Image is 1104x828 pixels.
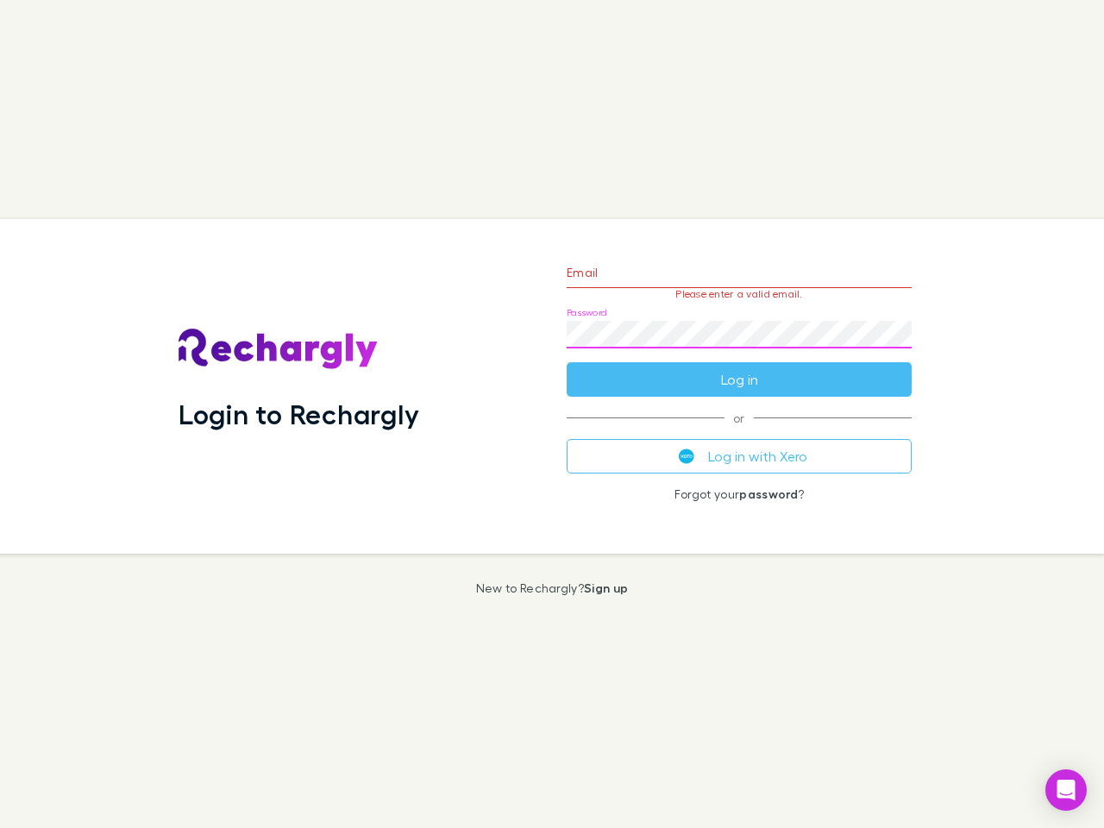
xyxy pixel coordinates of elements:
[476,581,629,595] p: New to Rechargly?
[567,417,912,418] span: or
[739,486,798,501] a: password
[567,487,912,501] p: Forgot your ?
[567,439,912,474] button: Log in with Xero
[179,329,379,370] img: Rechargly's Logo
[567,288,912,300] p: Please enter a valid email.
[679,448,694,464] img: Xero's logo
[567,306,607,319] label: Password
[179,398,419,430] h1: Login to Rechargly
[567,362,912,397] button: Log in
[1045,769,1087,811] div: Open Intercom Messenger
[584,580,628,595] a: Sign up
